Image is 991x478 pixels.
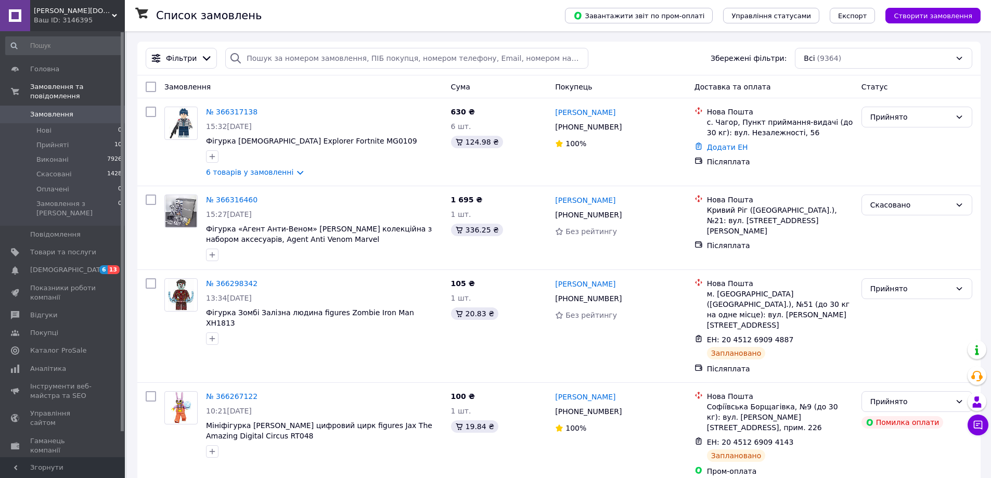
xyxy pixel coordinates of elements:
span: 0 [118,185,122,194]
div: [PHONE_NUMBER] [553,208,624,222]
div: Післяплата [707,364,853,374]
span: Експорт [838,12,867,20]
div: 336.25 ₴ [451,224,503,236]
span: ЕН: 20 4512 6909 4887 [707,335,794,344]
a: Фото товару [164,195,198,228]
span: 15:27[DATE] [206,210,252,218]
span: Виконані [36,155,69,164]
div: 124.98 ₴ [451,136,503,148]
button: Експорт [830,8,876,23]
span: Мініфігурка [PERSON_NAME] цифровий цирк figures Jax The Amazing Digital Circus RT048 [206,421,432,440]
span: Замовлення [164,83,211,91]
a: № 366267122 [206,392,258,401]
button: Управління статусами [723,8,819,23]
a: Фото товару [164,391,198,424]
div: Нова Пошта [707,391,853,402]
button: Завантажити звіт по пром-оплаті [565,8,713,23]
span: Управління сайтом [30,409,96,428]
span: 105 ₴ [451,279,475,288]
span: 13 [108,265,120,274]
div: [PHONE_NUMBER] [553,404,624,419]
span: 1 шт. [451,407,471,415]
span: Показники роботи компанії [30,283,96,302]
div: Прийнято [870,111,951,123]
img: Фото товару [168,279,194,311]
span: Повідомлення [30,230,81,239]
div: м. [GEOGRAPHIC_DATA] ([GEOGRAPHIC_DATA].), №51 (до 30 кг на одне місце): вул. [PERSON_NAME][STREE... [707,289,853,330]
span: Замовлення та повідомлення [30,82,125,101]
a: [PERSON_NAME] [555,195,615,205]
span: 10:21[DATE] [206,407,252,415]
span: Замовлення [30,110,73,119]
span: (9364) [817,54,842,62]
span: Створити замовлення [894,12,972,20]
div: 19.84 ₴ [451,420,498,433]
div: Прийнято [870,396,951,407]
span: Без рейтингу [565,311,617,319]
span: 6 шт. [451,122,471,131]
div: Ваш ID: 3146395 [34,16,125,25]
span: Доставка та оплата [694,83,771,91]
span: 7926 [107,155,122,164]
span: 1 695 ₴ [451,196,483,204]
span: Всі [804,53,815,63]
span: Покупці [30,328,58,338]
span: 13:34[DATE] [206,294,252,302]
div: Заплановано [707,347,766,359]
span: 15:32[DATE] [206,122,252,131]
div: Помилка оплати [861,416,944,429]
a: Додати ЕН [707,143,748,151]
div: [PHONE_NUMBER] [553,291,624,306]
span: Головна [30,64,59,74]
div: Нова Пошта [707,107,853,117]
h1: Список замовлень [156,9,262,22]
span: 0 [118,199,122,218]
span: 1 шт. [451,294,471,302]
img: Фото товару [169,107,193,139]
span: Завантажити звіт по пром-оплаті [573,11,704,20]
button: Створити замовлення [885,8,981,23]
a: 6 товарів у замовленні [206,168,293,176]
img: Фото товару [165,195,197,227]
span: Аналітика [30,364,66,373]
span: Інструменти веб-майстра та SEO [30,382,96,401]
span: Фігурка [DEMOGRAPHIC_DATA] Explorer Fortnite MG0109 [206,137,417,145]
img: Фото товару [171,392,191,424]
a: № 366316460 [206,196,258,204]
span: 1 шт. [451,210,471,218]
span: Cума [451,83,470,91]
a: [PERSON_NAME] [555,392,615,402]
div: Післяплата [707,240,853,251]
span: 6 [99,265,108,274]
span: Каталог ProSale [30,346,86,355]
div: Кривий Ріг ([GEOGRAPHIC_DATA].), №21: вул. [STREET_ADDRESS][PERSON_NAME] [707,205,853,236]
span: Без рейтингу [565,227,617,236]
span: Фільтри [166,53,197,63]
span: Збережені фільтри: [711,53,787,63]
a: № 366298342 [206,279,258,288]
span: Товари та послуги [30,248,96,257]
span: Оплачені [36,185,69,194]
span: 0 [118,126,122,135]
a: Фото товару [164,278,198,312]
a: Фігурка Зомбі Залізна людина figures Zombie Iron Man XH1813 [206,308,414,327]
button: Чат з покупцем [968,415,988,435]
div: Нова Пошта [707,195,853,205]
a: Фото товару [164,107,198,140]
span: Нові [36,126,52,135]
span: Прийняті [36,140,69,150]
span: Гаманець компанії [30,436,96,455]
span: Фігурка «Агент Анти-Веном» [PERSON_NAME] колекційна з набором аксесуарів, Agent Anti Venom Marvel [206,225,432,243]
span: 100% [565,139,586,148]
span: ЕН: 20 4512 6909 4143 [707,438,794,446]
span: 630 ₴ [451,108,475,116]
a: № 366317138 [206,108,258,116]
input: Пошук за номером замовлення, ПІБ покупця, номером телефону, Email, номером накладної [225,48,588,69]
span: Статус [861,83,888,91]
span: Замовлення з [PERSON_NAME] [36,199,118,218]
input: Пошук [5,36,123,55]
div: 20.83 ₴ [451,307,498,320]
span: 10 [114,140,122,150]
span: Управління статусами [731,12,811,20]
